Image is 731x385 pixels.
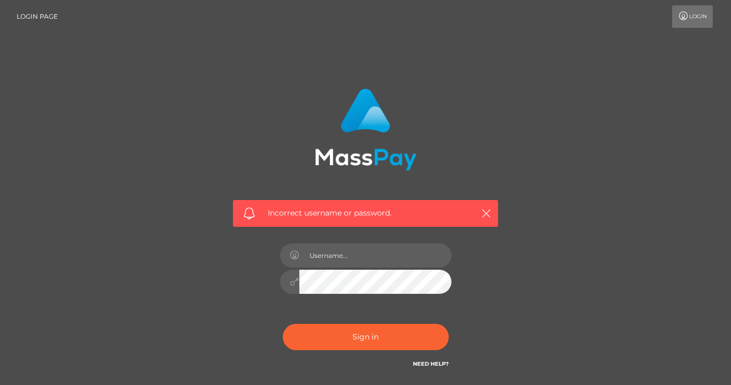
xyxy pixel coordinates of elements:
[17,5,58,28] a: Login Page
[283,324,449,350] button: Sign in
[672,5,713,28] a: Login
[268,208,463,219] span: Incorrect username or password.
[315,88,417,171] img: MassPay Login
[299,243,451,268] input: Username...
[413,360,449,367] a: Need Help?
